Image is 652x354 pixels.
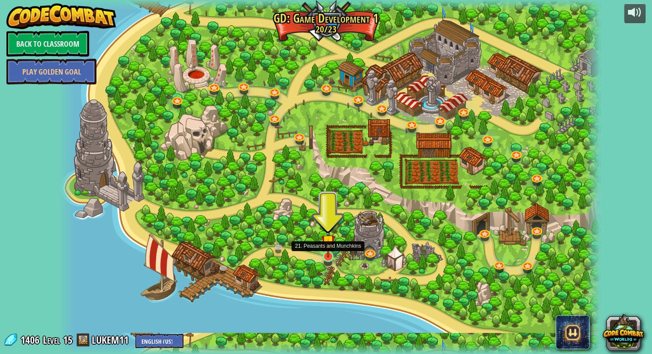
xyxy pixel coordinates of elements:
a: Back to Classroom [6,31,89,57]
img: CodeCombat - Learn how to code by playing a game [6,3,116,29]
button: Adjust volume [624,3,646,24]
span: 15 [63,333,72,347]
img: level-banner-started.png [321,225,335,258]
span: 1406 [21,333,42,347]
a: Play Golden Goal [6,59,96,84]
a: LUKEM11 [92,333,131,347]
span: Level [43,333,60,347]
